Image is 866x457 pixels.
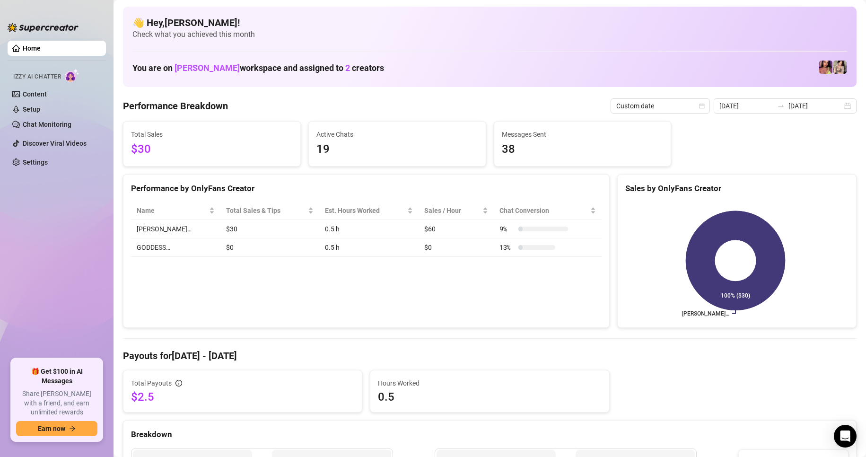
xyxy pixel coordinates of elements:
[378,389,601,404] span: 0.5
[499,242,515,253] span: 13 %
[132,16,847,29] h4: 👋 Hey, [PERSON_NAME] !
[319,238,419,257] td: 0.5 h
[23,158,48,166] a: Settings
[616,99,704,113] span: Custom date
[8,23,79,32] img: logo-BBDzfeDw.svg
[424,205,481,216] span: Sales / Hour
[16,389,97,417] span: Share [PERSON_NAME] with a friend, and earn unlimited rewards
[319,220,419,238] td: 0.5 h
[137,205,207,216] span: Name
[788,101,842,111] input: End date
[625,182,849,195] div: Sales by OnlyFans Creator
[325,205,405,216] div: Est. Hours Worked
[69,425,76,432] span: arrow-right
[699,103,705,109] span: calendar
[834,425,857,448] div: Open Intercom Messenger
[132,63,384,73] h1: You are on workspace and assigned to creators
[23,140,87,147] a: Discover Viral Videos
[131,182,602,195] div: Performance by OnlyFans Creator
[419,202,494,220] th: Sales / Hour
[494,202,602,220] th: Chat Conversion
[131,389,354,404] span: $2.5
[131,220,220,238] td: [PERSON_NAME]…
[131,202,220,220] th: Name
[220,238,319,257] td: $0
[719,101,773,111] input: Start date
[220,220,319,238] td: $30
[132,29,847,40] span: Check what you achieved this month
[226,205,306,216] span: Total Sales & Tips
[175,63,240,73] span: [PERSON_NAME]
[220,202,319,220] th: Total Sales & Tips
[65,69,79,82] img: AI Chatter
[316,141,478,158] span: 19
[23,105,40,113] a: Setup
[819,61,832,74] img: GODDESS
[175,380,182,387] span: info-circle
[378,378,601,388] span: Hours Worked
[13,72,61,81] span: Izzy AI Chatter
[131,378,172,388] span: Total Payouts
[131,141,293,158] span: $30
[131,238,220,257] td: GODDESS…
[131,428,849,441] div: Breakdown
[777,102,785,110] span: to
[131,129,293,140] span: Total Sales
[419,220,494,238] td: $60
[499,205,588,216] span: Chat Conversion
[682,310,729,317] text: [PERSON_NAME]…
[38,425,65,432] span: Earn now
[499,224,515,234] span: 9 %
[23,121,71,128] a: Chat Monitoring
[502,129,664,140] span: Messages Sent
[419,238,494,257] td: $0
[123,349,857,362] h4: Payouts for [DATE] - [DATE]
[345,63,350,73] span: 2
[123,99,228,113] h4: Performance Breakdown
[16,421,97,436] button: Earn nowarrow-right
[777,102,785,110] span: swap-right
[833,61,847,74] img: Jenna
[23,44,41,52] a: Home
[316,129,478,140] span: Active Chats
[502,141,664,158] span: 38
[16,367,97,386] span: 🎁 Get $100 in AI Messages
[23,90,47,98] a: Content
